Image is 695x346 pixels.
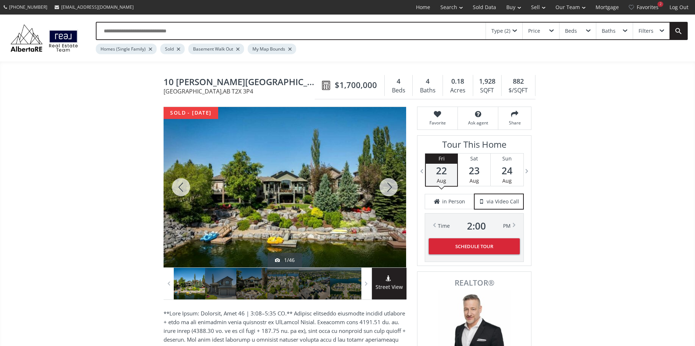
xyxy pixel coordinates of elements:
[502,120,527,126] span: Share
[462,120,494,126] span: Ask agent
[426,166,457,176] span: 22
[248,44,296,54] div: My Map Bounds
[479,77,495,86] span: 1,928
[416,85,439,96] div: Baths
[470,177,479,184] span: Aug
[491,154,523,164] div: Sun
[425,139,524,153] h3: Tour This Home
[505,77,531,86] div: 882
[458,154,490,164] div: Sat
[164,107,406,267] div: 10 Mckenzie Lake Island SE Calgary, AB T2X 3P4 - Photo 1 of 46
[505,85,531,96] div: $/SQFT
[429,238,520,254] button: Schedule Tour
[7,23,81,53] img: Logo
[565,28,577,33] div: Beds
[491,28,510,33] div: Type (2)
[639,28,653,33] div: Filters
[426,154,457,164] div: Fri
[447,85,469,96] div: Acres
[9,4,47,10] span: [PHONE_NUMBER]
[458,166,490,176] span: 23
[487,198,519,205] span: via Video Call
[491,166,523,176] span: 24
[164,77,318,88] span: 10 Mckenzie Lake Island SE
[528,28,540,33] div: Price
[421,120,454,126] span: Favorite
[425,279,523,287] span: REALTOR®
[51,0,137,14] a: [EMAIL_ADDRESS][DOMAIN_NAME]
[477,85,498,96] div: SQFT
[442,198,465,205] span: in Person
[96,44,157,54] div: Homes (Single Family)
[416,77,439,86] div: 4
[437,177,446,184] span: Aug
[447,77,469,86] div: 0.18
[467,221,486,231] span: 2 : 00
[335,79,377,91] span: $1,700,000
[502,177,512,184] span: Aug
[164,107,218,119] div: sold - [DATE]
[657,1,663,7] div: 2
[438,221,511,231] div: Time PM
[602,28,616,33] div: Baths
[388,85,409,96] div: Beds
[61,4,134,10] span: [EMAIL_ADDRESS][DOMAIN_NAME]
[160,44,185,54] div: Sold
[372,283,407,291] span: Street View
[275,256,295,264] div: 1/46
[388,77,409,86] div: 4
[188,44,244,54] div: Basement Walk Out
[164,88,318,94] span: [GEOGRAPHIC_DATA] , AB T2X 3P4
